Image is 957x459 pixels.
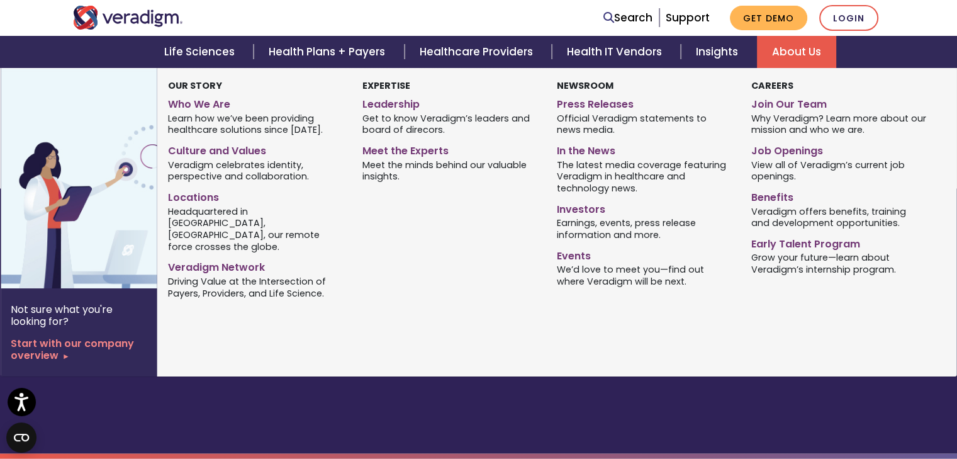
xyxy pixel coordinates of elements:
[168,111,344,136] span: Learn how we’ve been providing healthcare solutions since [DATE].
[11,337,147,361] a: Start with our company overview
[681,36,757,68] a: Insights
[666,10,710,25] a: Support
[757,36,836,68] a: About Us
[751,186,926,205] a: Benefits
[362,111,538,136] span: Get to know Veradigm’s leaders and board of direcors.
[362,93,538,111] a: Leadership
[557,158,732,195] span: The latest media coverage featuring Veradigm in healthcare and technology news.
[552,36,681,68] a: Health IT Vendors
[254,36,404,68] a: Health Plans + Payers
[73,6,183,30] img: Veradigm logo
[557,198,732,217] a: Investors
[557,111,732,136] span: Official Veradigm statements to news media.
[168,158,344,183] span: Veradigm celebrates identity, perspective and collaboration.
[362,79,410,92] strong: Expertise
[168,140,344,158] a: Culture and Values
[751,93,926,111] a: Join Our Team
[751,205,926,229] span: Veradigm offers benefits, training and development opportunities.
[557,79,613,92] strong: Newsroom
[751,233,926,251] a: Early Talent Program
[1,68,203,288] img: Vector image of Veradigm’s Story
[751,251,926,276] span: Grow your future—learn about Veradigm’s internship program.
[557,245,732,263] a: Events
[557,93,732,111] a: Press Releases
[168,205,344,252] span: Headquartered in [GEOGRAPHIC_DATA], [GEOGRAPHIC_DATA], our remote force crosses the globe.
[751,158,926,183] span: View all of Veradigm’s current job openings.
[168,79,222,92] strong: Our Story
[557,217,732,241] span: Earnings, events, press release information and more.
[603,9,652,26] a: Search
[751,140,926,158] a: Job Openings
[405,36,552,68] a: Healthcare Providers
[149,36,254,68] a: Life Sciences
[751,111,926,136] span: Why Veradigm? Learn more about our mission and who we are.
[557,140,732,158] a: In the News
[362,158,538,183] span: Meet the minds behind our valuable insights.
[11,303,147,327] p: Not sure what you're looking for?
[819,5,878,31] a: Login
[557,263,732,288] span: We’d love to meet you—find out where Veradigm will be next.
[362,140,538,158] a: Meet the Experts
[168,275,344,299] span: Driving Value at the Intersection of Payers, Providers, and Life Science.
[168,256,344,275] a: Veradigm Network
[751,79,793,92] strong: Careers
[730,6,807,30] a: Get Demo
[168,93,344,111] a: Who We Are
[6,422,36,453] button: Open CMP widget
[168,186,344,205] a: Locations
